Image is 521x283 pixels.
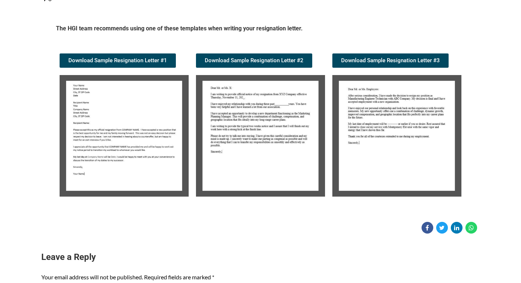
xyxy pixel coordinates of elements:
[56,25,465,35] h5: The HGI team recommends using one of these templates when writing your resignation letter.
[205,58,303,63] span: Download Sample Resignation Letter #2
[451,222,463,234] a: Share on Linkedin
[196,53,312,68] a: Download Sample Resignation Letter #2
[41,272,480,283] p: Your email address will not be published. Required fields are marked *
[436,222,448,234] a: Share on Twitter
[422,222,433,234] a: Share on Facebook
[41,251,480,264] h3: Leave a Reply
[60,53,176,68] a: Download Sample Resignation Letter #1
[68,58,167,63] span: Download Sample Resignation Letter #1
[465,222,477,234] a: Share on WhatsApp
[332,53,449,68] a: Download Sample Resignation Letter #3
[341,58,440,63] span: Download Sample Resignation Letter #3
